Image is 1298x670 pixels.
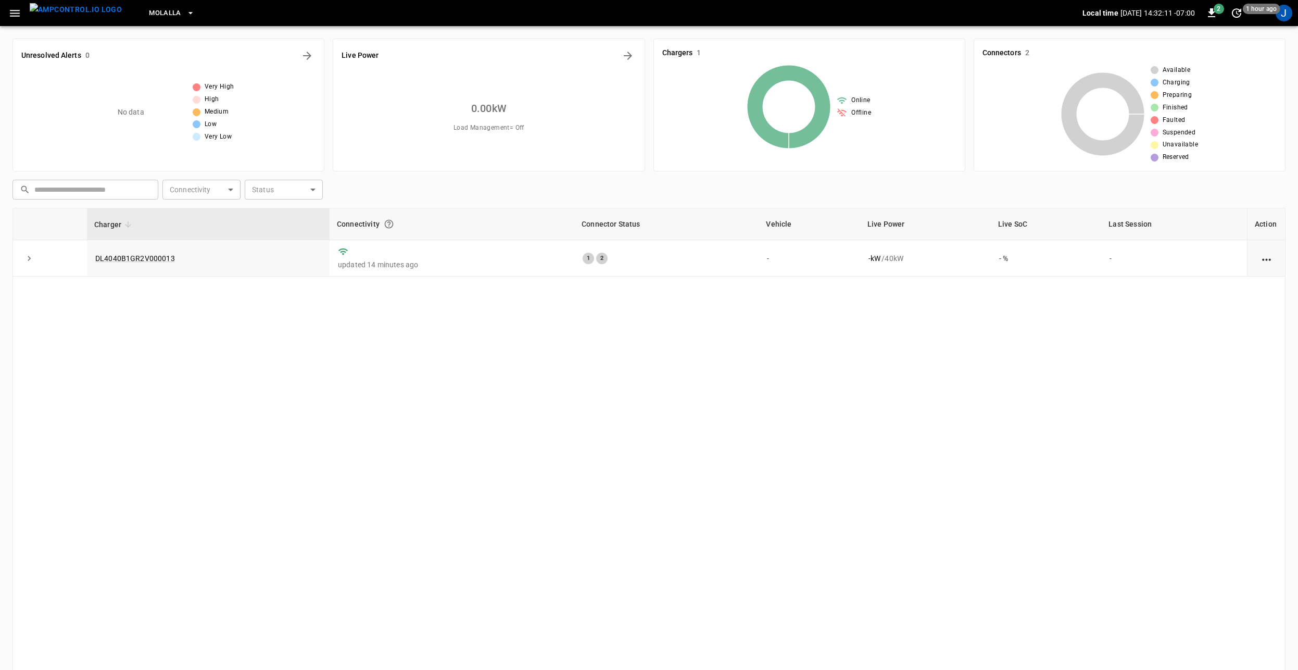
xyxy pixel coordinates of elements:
[1260,253,1273,264] div: action cell options
[337,215,567,233] div: Connectivity
[759,240,860,277] td: -
[1163,128,1196,138] span: Suspended
[697,47,701,59] h6: 1
[1163,78,1190,88] span: Charging
[574,208,759,240] th: Connector Status
[471,100,507,117] h6: 0.00 kW
[1163,103,1188,113] span: Finished
[118,107,144,118] p: No data
[583,253,594,264] div: 1
[205,119,217,130] span: Low
[860,208,991,240] th: Live Power
[205,82,234,92] span: Very High
[1276,5,1292,21] div: profile-icon
[299,47,316,64] button: All Alerts
[1163,65,1191,76] span: Available
[21,251,37,266] button: expand row
[982,47,1021,59] h6: Connectors
[342,50,379,61] h6: Live Power
[380,215,398,233] button: Connection between the charger and our software.
[1243,4,1280,14] span: 1 hour ago
[991,240,1101,277] td: - %
[95,254,175,263] a: DL4040B1GR2V000013
[1120,8,1195,18] p: [DATE] 14:32:11 -07:00
[149,7,181,19] span: Molalla
[1247,208,1285,240] th: Action
[94,218,135,231] span: Charger
[1163,140,1198,150] span: Unavailable
[205,107,229,117] span: Medium
[851,95,870,106] span: Online
[145,3,199,23] button: Molalla
[453,123,524,133] span: Load Management = Off
[868,253,880,264] p: - kW
[205,132,232,142] span: Very Low
[1163,90,1192,101] span: Preparing
[1163,115,1186,126] span: Faulted
[1163,152,1189,163] span: Reserved
[1101,208,1247,240] th: Last Session
[30,3,122,16] img: ampcontrol.io logo
[85,50,90,61] h6: 0
[1214,4,1224,14] span: 2
[662,47,693,59] h6: Chargers
[868,253,982,264] div: / 40 kW
[851,108,871,118] span: Offline
[991,208,1101,240] th: Live SoC
[1228,5,1245,21] button: set refresh interval
[1101,240,1247,277] td: -
[759,208,860,240] th: Vehicle
[338,259,566,270] p: updated 14 minutes ago
[620,47,636,64] button: Energy Overview
[1082,8,1118,18] p: Local time
[1025,47,1029,59] h6: 2
[205,94,219,105] span: High
[21,50,81,61] h6: Unresolved Alerts
[596,253,608,264] div: 2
